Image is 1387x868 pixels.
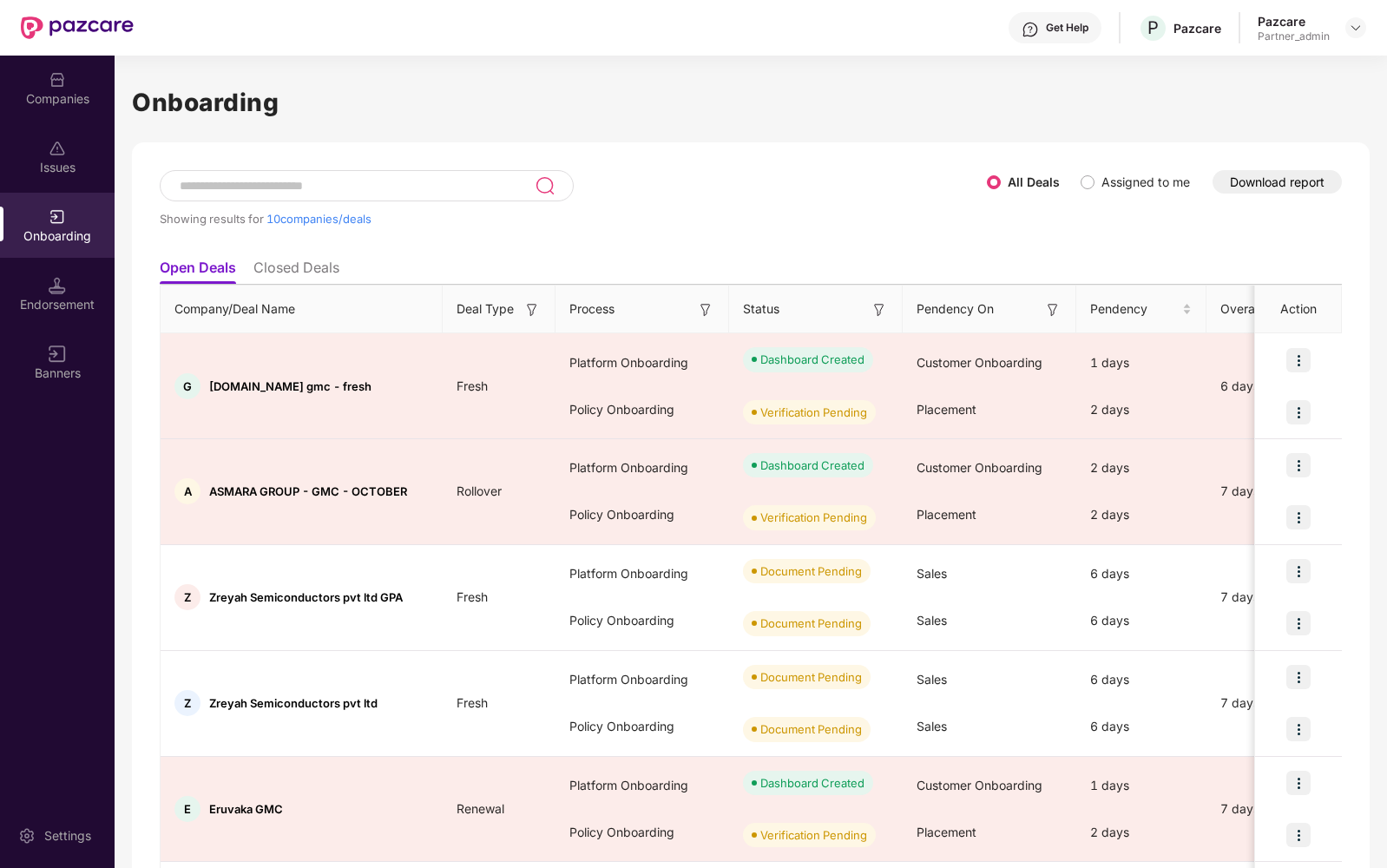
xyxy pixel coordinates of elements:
[917,719,947,733] span: Sales
[174,478,200,504] div: A
[174,690,200,716] div: Z
[209,484,407,498] span: ASMARA GROUP - GMC - OCTOBER
[132,83,1370,122] h1: Onboarding
[1046,21,1088,35] div: Get Help
[1076,339,1206,386] div: 1 days
[1206,482,1354,501] div: 7 days
[555,339,729,386] div: Platform Onboarding
[917,460,1042,475] span: Customer Onboarding
[1286,559,1311,583] img: icon
[760,457,864,474] div: Dashboard Created
[1076,656,1206,703] div: 6 days
[555,444,729,491] div: Platform Onboarding
[555,386,729,433] div: Policy Onboarding
[160,259,236,284] li: Open Deals
[917,507,976,522] span: Placement
[1076,703,1206,750] div: 6 days
[174,584,200,610] div: Z
[1076,597,1206,644] div: 6 days
[21,16,134,39] img: New Pazcare Logo
[1173,20,1221,36] div: Pazcare
[555,550,729,597] div: Platform Onboarding
[1206,799,1354,819] div: 7 days
[555,597,729,644] div: Policy Onboarding
[1076,491,1206,538] div: 2 days
[760,774,864,792] div: Dashboard Created
[917,613,947,628] span: Sales
[1206,286,1354,333] th: Overall Pendency
[760,826,867,844] div: Verification Pending
[209,590,403,604] span: Zreyah Semiconductors pvt ltd GPA
[1206,588,1354,607] div: 7 days
[1090,299,1179,319] span: Pendency
[1206,377,1354,396] div: 6 days
[697,301,714,319] img: svg+xml;base64,PHN2ZyB3aWR0aD0iMTYiIGhlaWdodD0iMTYiIHZpZXdCb3g9IjAgMCAxNiAxNiIgZmlsbD0ibm9uZSIgeG...
[760,509,867,526] div: Verification Pending
[760,668,862,686] div: Document Pending
[49,277,66,294] img: svg+xml;base64,PHN2ZyB3aWR0aD0iMTQuNSIgaGVpZ2h0PSIxNC41IiB2aWV3Qm94PSIwIDAgMTYgMTYiIGZpbGw9Im5vbm...
[917,299,994,319] span: Pendency On
[49,140,66,157] img: svg+xml;base64,PHN2ZyBpZD0iSXNzdWVzX2Rpc2FibGVkIiB4bWxucz0iaHR0cDovL3d3dy53My5vcmcvMjAwMC9zdmciIH...
[917,778,1042,792] span: Customer Onboarding
[555,703,729,750] div: Policy Onboarding
[49,345,66,363] img: svg+xml;base64,PHN2ZyB3aWR0aD0iMTYiIGhlaWdodD0iMTYiIHZpZXdCb3g9IjAgMCAxNiAxNiIgZmlsbD0ibm9uZSIgeG...
[1286,611,1311,635] img: icon
[1286,505,1311,529] img: icon
[1008,174,1060,189] label: All Deals
[1076,762,1206,809] div: 1 days
[39,827,96,845] div: Settings
[569,299,615,319] span: Process
[18,827,36,845] img: svg+xml;base64,PHN2ZyBpZD0iU2V0dGluZy0yMHgyMCIgeG1sbnM9Imh0dHA6Ly93d3cudzMub3JnLzIwMDAvc3ZnIiB3aW...
[917,825,976,839] span: Placement
[917,672,947,687] span: Sales
[760,562,862,580] div: Document Pending
[1206,694,1354,713] div: 7 days
[253,259,339,284] li: Closed Deals
[1286,348,1311,372] img: icon
[1044,301,1062,319] img: svg+xml;base64,PHN2ZyB3aWR0aD0iMTYiIGhlaWdodD0iMTYiIHZpZXdCb3g9IjAgMCAxNiAxNiIgZmlsbD0ibm9uZSIgeG...
[1101,174,1190,189] label: Assigned to me
[1286,400,1311,424] img: icon
[760,404,867,421] div: Verification Pending
[760,720,862,738] div: Document Pending
[1076,809,1206,856] div: 2 days
[1286,771,1311,795] img: icon
[1076,286,1206,333] th: Pendency
[743,299,779,319] span: Status
[917,566,947,581] span: Sales
[49,71,66,89] img: svg+xml;base64,PHN2ZyBpZD0iQ29tcGFuaWVzIiB4bWxucz0iaHR0cDovL3d3dy53My5vcmcvMjAwMC9zdmciIHdpZHRoPS...
[443,695,502,710] span: Fresh
[523,301,541,319] img: svg+xml;base64,PHN2ZyB3aWR0aD0iMTYiIGhlaWdodD0iMTYiIHZpZXdCb3g9IjAgMCAxNiAxNiIgZmlsbD0ibm9uZSIgeG...
[1286,717,1311,741] img: icon
[174,796,200,822] div: E
[443,483,516,498] span: Rollover
[457,299,514,319] span: Deal Type
[266,212,371,226] span: 10 companies/deals
[1349,21,1363,35] img: svg+xml;base64,PHN2ZyBpZD0iRHJvcGRvd24tMzJ4MzIiIHhtbG5zPSJodHRwOi8vd3d3LnczLm9yZy8yMDAwL3N2ZyIgd2...
[1258,30,1330,43] div: Partner_admin
[1258,13,1330,30] div: Pazcare
[1255,286,1342,333] th: Action
[1286,665,1311,689] img: icon
[209,696,378,710] span: Zreyah Semiconductors pvt ltd
[1213,170,1342,194] button: Download report
[443,589,502,604] span: Fresh
[1022,21,1039,38] img: svg+xml;base64,PHN2ZyBpZD0iSGVscC0zMngzMiIgeG1sbnM9Imh0dHA6Ly93d3cudzMub3JnLzIwMDAvc3ZnIiB3aWR0aD...
[555,656,729,703] div: Platform Onboarding
[555,809,729,856] div: Policy Onboarding
[917,402,976,417] span: Placement
[1147,17,1159,38] span: P
[209,379,371,393] span: [DOMAIN_NAME] gmc - fresh
[49,208,66,226] img: svg+xml;base64,PHN2ZyB3aWR0aD0iMjAiIGhlaWdodD0iMjAiIHZpZXdCb3g9IjAgMCAyMCAyMCIgZmlsbD0ibm9uZSIgeG...
[917,355,1042,370] span: Customer Onboarding
[161,286,443,333] th: Company/Deal Name
[1076,444,1206,491] div: 2 days
[760,615,862,632] div: Document Pending
[174,373,200,399] div: G
[443,378,502,393] span: Fresh
[1286,823,1311,847] img: icon
[871,301,888,319] img: svg+xml;base64,PHN2ZyB3aWR0aD0iMTYiIGhlaWdodD0iMTYiIHZpZXdCb3g9IjAgMCAxNiAxNiIgZmlsbD0ibm9uZSIgeG...
[555,491,729,538] div: Policy Onboarding
[1286,453,1311,477] img: icon
[1076,550,1206,597] div: 6 days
